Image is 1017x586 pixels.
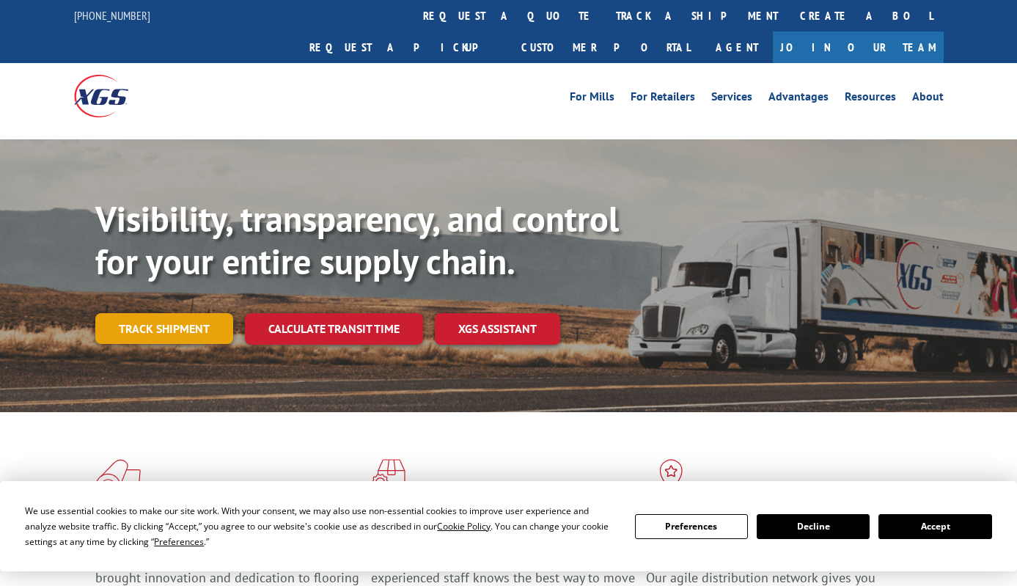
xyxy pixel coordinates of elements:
img: xgs-icon-total-supply-chain-intelligence-red [95,459,141,497]
button: Preferences [635,514,748,539]
b: Visibility, transparency, and control for your entire supply chain. [95,196,619,284]
img: xgs-icon-focused-on-flooring-red [371,459,405,497]
img: xgs-icon-flagship-distribution-model-red [646,459,697,497]
a: Calculate transit time [245,313,423,345]
button: Decline [757,514,870,539]
a: XGS ASSISTANT [435,313,560,345]
a: For Mills [570,91,614,107]
div: We use essential cookies to make our site work. With your consent, we may also use non-essential ... [25,503,617,549]
a: Request a pickup [298,32,510,63]
a: About [912,91,944,107]
a: Join Our Team [773,32,944,63]
span: Preferences [154,535,204,548]
a: Services [711,91,752,107]
a: For Retailers [631,91,695,107]
a: Resources [845,91,896,107]
button: Accept [878,514,991,539]
a: [PHONE_NUMBER] [74,8,150,23]
a: Track shipment [95,313,233,344]
span: Cookie Policy [437,520,491,532]
a: Advantages [768,91,829,107]
a: Customer Portal [510,32,701,63]
a: Agent [701,32,773,63]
